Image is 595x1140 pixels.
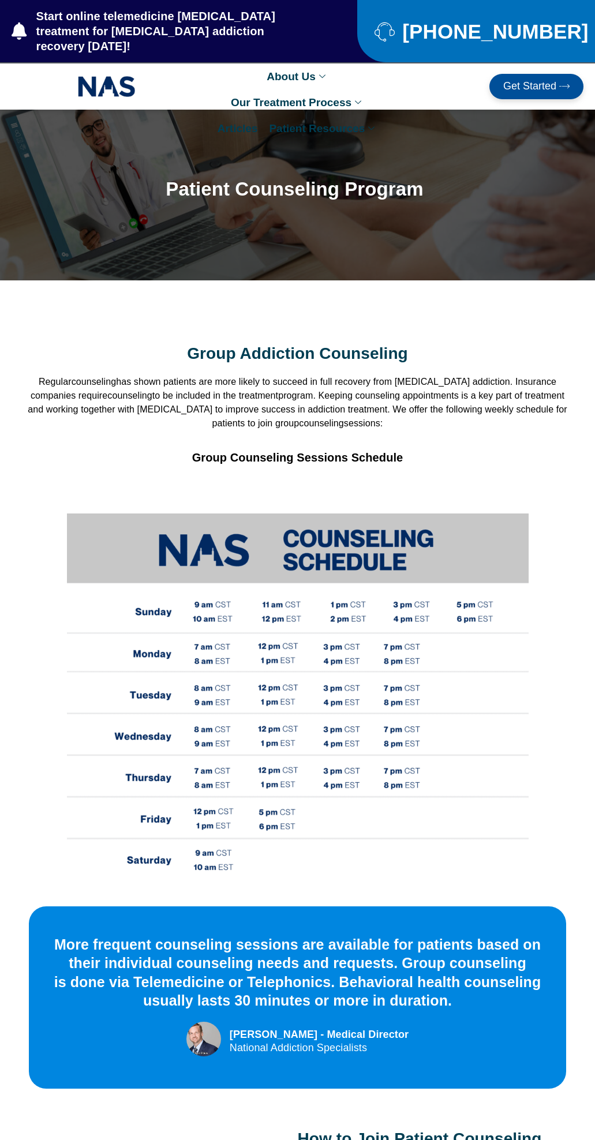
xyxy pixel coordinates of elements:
img: national addictiion specialists suboxone doctors dr chad elkin [186,1022,221,1056]
a: Get Started [489,74,583,99]
div: National Addiction Specialists [230,1042,409,1053]
span: counseling [107,391,152,400]
p: Regular has shown patients are more likely to succeed in full recovery from [MEDICAL_DATA] addict... [23,375,572,430]
a: Start online telemedicine [MEDICAL_DATA] treatment for [MEDICAL_DATA] addiction recovery [DATE]! [12,9,311,54]
a: Articles [212,115,264,141]
span: Get Started [503,81,556,92]
span: program [278,391,313,400]
a: [PHONE_NUMBER] [375,21,566,42]
a: Patient Resources [263,115,383,141]
div: More frequent counseling sessions are available for patients based on their individual counseling... [46,935,549,1010]
a: About Us [261,63,334,89]
span: [PHONE_NUMBER] [399,24,588,39]
span: counseling [72,377,117,387]
h1: Patient Counseling Program [53,179,537,200]
span: Start online telemedicine [MEDICAL_DATA] treatment for [MEDICAL_DATA] addiction recovery [DATE]! [33,9,311,54]
img: national addiction specialists counseling schedule [67,513,529,900]
h2: Group Addiction Counseling [23,344,572,363]
div: [PERSON_NAME] - Medical Director [230,1027,409,1042]
img: NAS_email_signature-removebg-preview.png [78,73,136,100]
span: counseling [299,418,344,428]
a: Our Treatment Process [225,89,370,115]
strong: Group Counseling Sessions Schedule [192,451,403,464]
